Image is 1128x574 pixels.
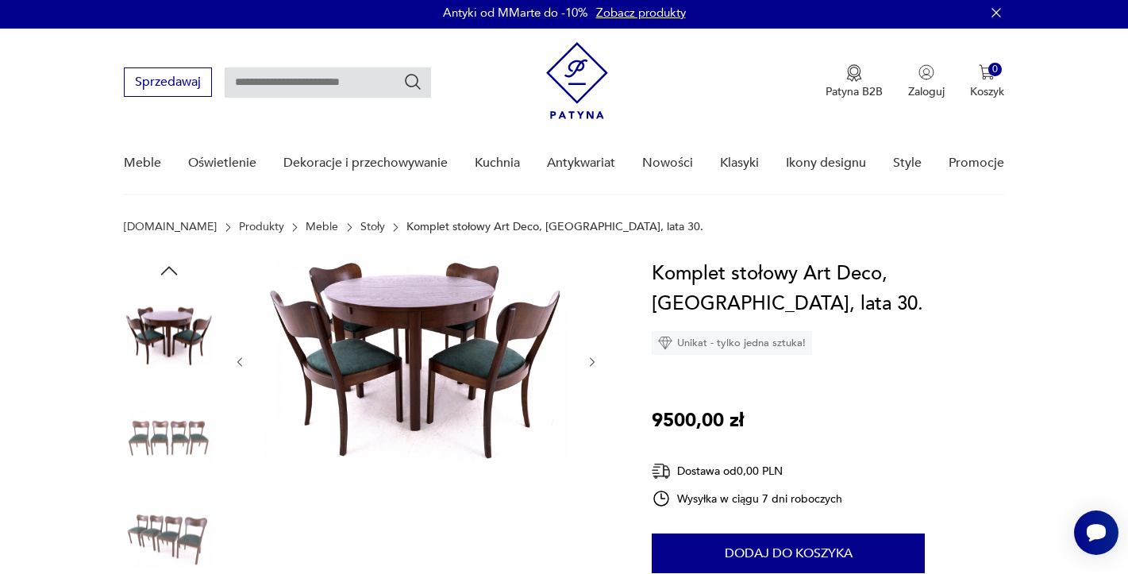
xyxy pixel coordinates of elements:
[908,64,945,99] button: Zaloguj
[443,5,588,21] p: Antyki od MMarte do -10%
[979,64,995,80] img: Ikona koszyka
[826,64,883,99] a: Ikona medaluPatyna B2B
[949,133,1004,194] a: Promocje
[652,406,744,436] p: 9500,00 zł
[1074,510,1118,555] iframe: Smartsupp widget button
[546,42,608,119] img: Patyna - sklep z meblami i dekoracjami vintage
[786,133,866,194] a: Ikony designu
[263,259,569,463] img: Zdjęcie produktu Komplet stołowy Art Deco, Polska, lata 30.
[239,221,284,233] a: Produkty
[642,133,693,194] a: Nowości
[652,259,1003,319] h1: Komplet stołowy Art Deco, [GEOGRAPHIC_DATA], lata 30.
[547,133,615,194] a: Antykwariat
[658,336,672,350] img: Ikona diamentu
[652,331,812,355] div: Unikat - tylko jedna sztuka!
[124,221,217,233] a: [DOMAIN_NAME]
[124,133,161,194] a: Meble
[124,78,212,89] a: Sprzedawaj
[893,133,922,194] a: Style
[826,84,883,99] p: Patyna B2B
[908,84,945,99] p: Zaloguj
[918,64,934,80] img: Ikonka użytkownika
[652,461,842,481] div: Dostawa od 0,00 PLN
[826,64,883,99] button: Patyna B2B
[283,133,448,194] a: Dekoracje i przechowywanie
[403,72,422,91] button: Szukaj
[188,133,256,194] a: Oświetlenie
[720,133,759,194] a: Klasyki
[360,221,385,233] a: Stoły
[846,64,862,82] img: Ikona medalu
[124,392,214,483] img: Zdjęcie produktu Komplet stołowy Art Deco, Polska, lata 30.
[988,63,1002,76] div: 0
[306,221,338,233] a: Meble
[124,291,214,381] img: Zdjęcie produktu Komplet stołowy Art Deco, Polska, lata 30.
[652,534,925,573] button: Dodaj do koszyka
[970,84,1004,99] p: Koszyk
[652,461,671,481] img: Ikona dostawy
[406,221,703,233] p: Komplet stołowy Art Deco, [GEOGRAPHIC_DATA], lata 30.
[124,67,212,97] button: Sprzedawaj
[596,5,686,21] a: Zobacz produkty
[652,489,842,508] div: Wysyłka w ciągu 7 dni roboczych
[970,64,1004,99] button: 0Koszyk
[475,133,520,194] a: Kuchnia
